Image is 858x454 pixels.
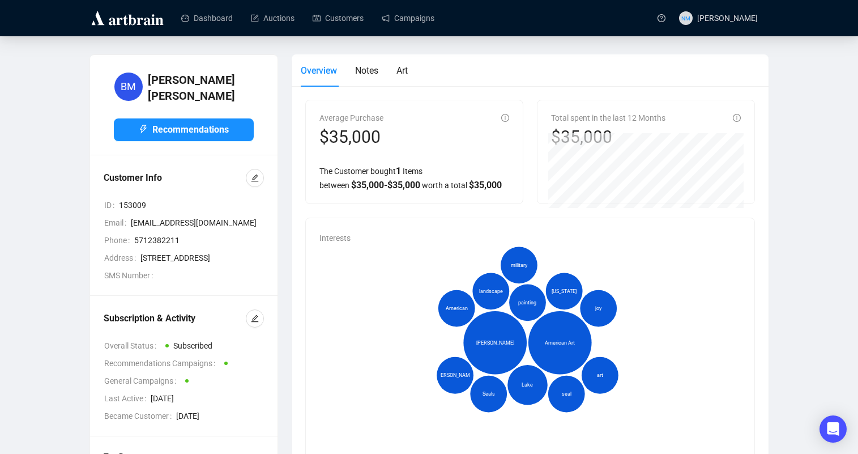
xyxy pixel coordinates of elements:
span: NM [681,13,690,22]
span: painting [518,299,536,307]
span: art [596,371,603,379]
span: ID [104,199,119,211]
span: Art [396,65,408,76]
span: BM [121,79,136,95]
span: Became Customer [104,410,176,422]
span: Recommendations Campaigns [104,357,220,370]
span: [STREET_ADDRESS] [140,252,264,264]
span: [DATE] [176,410,264,422]
span: info-circle [501,114,509,122]
span: military [510,261,527,269]
span: SMS Number [104,269,157,282]
span: edit [251,174,259,182]
span: Total spent in the last 12 Months [551,113,665,122]
span: thunderbolt [139,125,148,134]
span: Email [104,217,131,229]
span: joy [595,304,601,312]
span: [PERSON_NAME] [436,371,474,379]
a: Dashboard [181,3,233,33]
span: [PERSON_NAME] [697,14,758,23]
a: Campaigns [382,3,434,33]
span: Subscribed [173,341,212,350]
span: info-circle [733,114,741,122]
a: Customers [313,3,364,33]
span: Seals [482,390,494,398]
span: Notes [355,65,378,76]
button: Recommendations [114,118,254,141]
span: Address [104,252,140,264]
h4: [PERSON_NAME] [PERSON_NAME] [148,72,254,104]
span: [US_STATE] [552,287,577,295]
div: Open Intercom Messenger [819,415,847,443]
span: Recommendations [152,122,229,137]
span: [EMAIL_ADDRESS][DOMAIN_NAME] [131,217,264,229]
span: Overall Status [104,340,161,352]
span: Average Purchase [319,113,383,122]
span: seal [561,390,571,398]
span: [PERSON_NAME] [476,339,514,347]
span: 153009 [119,199,264,211]
a: Auctions [251,3,294,33]
span: edit [251,315,259,323]
span: $ 35,000 [469,180,502,190]
span: American Art [545,339,575,347]
span: landscape [479,287,502,295]
span: American [445,304,467,312]
span: question-circle [658,14,665,22]
div: The Customer bought Items between worth a total [319,164,509,192]
div: $35,000 [319,126,383,148]
span: Phone [104,234,134,247]
span: Last Active [104,392,151,405]
span: 1 [396,166,401,176]
span: Lake [522,381,533,389]
span: General Campaigns [104,375,181,387]
div: Customer Info [104,171,246,185]
div: $35,000 [551,126,665,148]
img: logo [89,9,165,27]
span: 5712382211 [134,234,264,247]
span: $ 35,000 - $ 35,000 [351,180,420,190]
span: Overview [301,65,337,76]
span: Interests [319,234,351,243]
span: [DATE] [151,392,264,405]
div: Subscription & Activity [104,312,246,325]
